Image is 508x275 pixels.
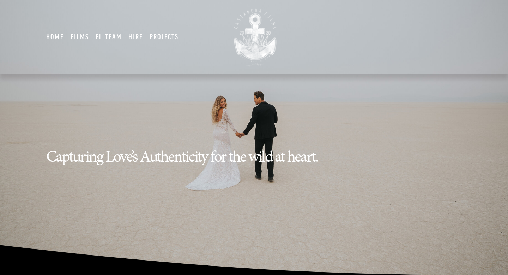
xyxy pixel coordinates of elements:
img: CASTANEDA FILMS [222,5,286,69]
a: Home [46,29,64,46]
a: Projects [150,29,179,46]
a: EL TEAM [96,29,122,46]
h2: Capturing Love’s Authenticity for the wild at heart. [46,148,318,165]
a: Films [71,29,89,46]
a: Hire [128,29,143,46]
